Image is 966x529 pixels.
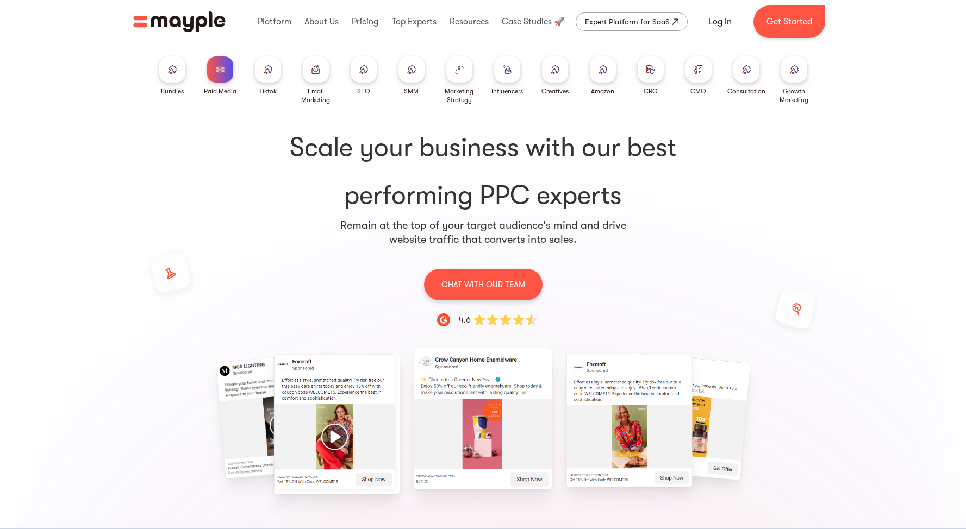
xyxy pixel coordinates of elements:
[255,56,281,96] a: Tiktok
[727,56,765,96] a: Consultation
[585,15,670,28] div: Expert Platform for SaaS
[695,9,745,35] a: Log In
[447,4,491,39] div: Resources
[255,4,294,39] div: Platform
[590,56,616,96] a: Amazon
[153,130,814,213] h1: performing PPC experts
[133,11,226,32] img: Mayple logo
[690,87,706,96] div: CMO
[424,268,543,300] a: CHAT WITH OUR TEAM
[153,130,814,165] span: Scale your business with our best
[638,56,664,96] a: CRO
[541,56,569,96] a: Creatives
[576,12,688,31] a: Expert Platform for SaaS
[775,56,814,104] a: Growth Marketing
[259,87,277,96] div: Tiktok
[727,87,765,96] div: Consultation
[423,357,543,480] div: 13 / 15
[440,87,479,104] div: Marketing Strategy
[685,56,712,96] a: CMO
[715,357,836,475] div: 15 / 15
[161,87,184,96] div: Bundles
[204,87,236,96] div: Paid Media
[204,56,236,96] a: Paid Media
[491,56,523,96] a: Influencers
[459,313,471,326] div: 4.6
[296,56,335,104] a: Email Marketing
[389,4,439,39] div: Top Experts
[541,87,569,96] div: Creatives
[277,357,397,491] div: 12 / 15
[302,4,341,39] div: About Us
[770,403,966,529] iframe: Chat Widget
[441,278,525,292] p: CHAT WITH OUR TEAM
[440,56,479,104] a: Marketing Strategy
[591,87,614,96] div: Amazon
[753,5,825,38] a: Get Started
[340,218,627,247] p: Remain at the top of your target audience's mind and drive website traffic that converts into sales.
[357,87,370,96] div: SEO
[159,56,185,96] a: Bundles
[351,56,377,96] a: SEO
[130,357,251,474] div: 11 / 15
[133,11,226,32] a: home
[775,87,814,104] div: Growth Marketing
[569,357,689,484] div: 14 / 15
[296,87,335,104] div: Email Marketing
[644,87,658,96] div: CRO
[404,87,419,96] div: SMM
[491,87,523,96] div: Influencers
[349,4,381,39] div: Pricing
[398,56,425,96] a: SMM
